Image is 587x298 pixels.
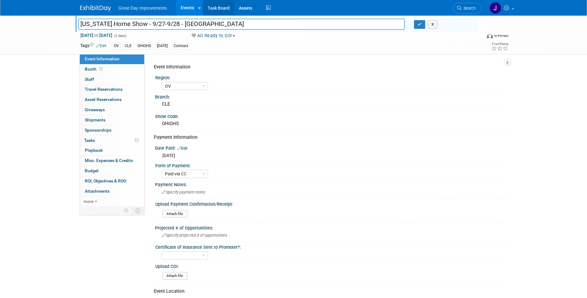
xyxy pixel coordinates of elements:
[162,153,175,158] span: [DATE]
[123,43,133,49] div: CLE
[80,136,144,146] a: Tasks
[136,43,153,49] div: OHIOHS
[84,199,93,204] span: more
[84,138,95,143] span: Tasks
[494,33,508,38] div: In-Person
[154,288,503,295] div: Event Location
[155,199,504,207] div: Upload Payment Confirmation/Receipt:
[85,117,106,122] span: Shipments
[155,73,504,81] div: Region:
[80,125,144,135] a: Sponsorships
[155,143,507,151] div: Date Paid:
[445,32,509,42] div: Event Format
[80,115,144,125] a: Shipments
[85,97,122,102] span: Asset Reservations
[85,178,126,183] span: ROI, Objectives & ROO
[177,146,188,151] a: Edit
[85,189,110,194] span: Attachments
[85,56,119,61] span: Event Information
[80,197,144,207] a: more
[155,92,507,100] div: Branch:
[428,20,438,29] button: X
[114,34,127,38] span: (2 days)
[80,75,144,85] a: Staff
[112,43,121,49] div: OV
[80,95,144,105] a: Asset Reservations
[80,146,144,156] a: Playbook
[490,2,501,14] img: Jennifer Hockstra
[80,33,113,38] span: [DATE] [DATE]
[132,207,144,215] td: Toggle Event Tabs
[98,67,104,71] span: Booth not reserved yet
[85,128,111,133] span: Sponsorships
[155,43,170,49] div: [DATE]
[487,33,493,38] img: Format-Inperson.png
[80,85,144,94] a: Travel Reservations
[80,186,144,196] a: Attachments
[85,158,133,163] span: Misc. Expenses & Credits
[162,190,205,195] span: Specify payment notes
[160,99,503,109] div: CLE
[85,77,94,82] span: Staff
[155,112,507,120] div: Show Code:
[154,134,503,141] div: Payment Information
[491,42,508,46] div: Event Rating
[93,33,99,38] span: to
[461,6,476,11] span: Search
[85,87,123,92] span: Travel Reservations
[85,67,104,72] span: Booth
[80,42,106,50] td: Tags
[155,262,504,270] div: Upload COI:
[96,44,106,48] a: Edit
[80,166,144,176] a: Budget
[453,3,481,14] a: Search
[155,243,504,250] div: Certificate of Insurance Sent to Promoter?:
[80,156,144,166] a: Misc. Expenses & Credits
[189,33,238,39] button: All Ready to GO!
[121,207,132,215] td: Personalize Event Tab Strip
[85,107,105,112] span: Giveaways
[80,105,144,115] a: Giveaways
[80,176,144,186] a: ROI, Objectives & ROO
[162,233,227,238] span: Specify projected # of opportunities
[154,64,503,70] div: Event Information
[119,6,167,11] span: Great Day Improvements
[172,43,190,49] div: Contract
[85,148,103,153] span: Playbook
[80,54,144,64] a: Event Information
[155,180,507,188] div: Payment Notes:
[155,161,504,169] div: Form of Payment:
[80,5,111,11] img: ExhibitDay
[155,223,507,231] div: Projected # of Opportunities:
[160,119,503,129] div: OHIOHS
[85,168,99,173] span: Budget
[80,64,144,74] a: Booth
